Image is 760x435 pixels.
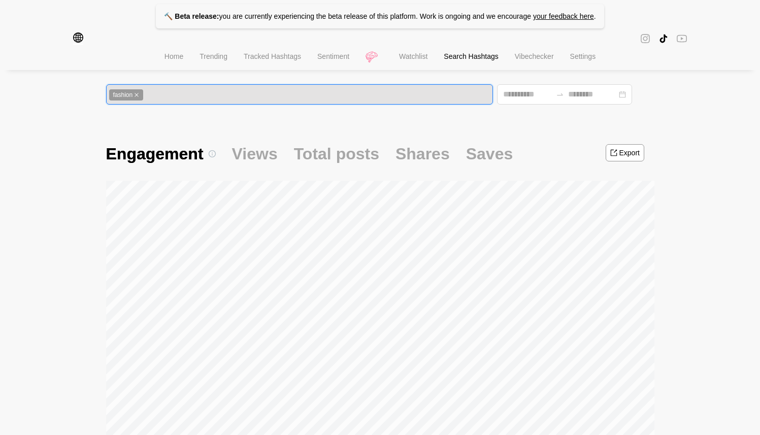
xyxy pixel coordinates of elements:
span: Settings [570,52,596,60]
span: fashion [109,89,144,101]
span: Total posts [294,143,379,164]
span: Home [164,52,183,60]
span: Saves [466,143,513,164]
span: Tracked Hashtags [244,52,301,60]
span: swap-right [556,90,564,98]
span: to [556,90,564,98]
span: Watchlist [399,52,427,60]
span: Sentiment [317,52,349,60]
span: Shares [395,143,450,164]
span: Engagement [106,143,216,164]
span: close [134,92,139,97]
span: Views [232,143,278,164]
span: Vibechecker [515,52,554,60]
span: global [73,32,83,45]
span: instagram [640,32,650,45]
span: export [610,149,617,157]
span: Trending [200,52,227,60]
span: Search Hashtags [444,52,498,60]
span: info-circle [209,150,216,157]
div: Export [619,149,640,157]
a: your feedback here [533,12,594,20]
span: youtube [677,32,687,44]
p: you are currently experiencing the beta release of this platform. Work is ongoing and we encourage . [156,4,604,28]
strong: 🔨 Beta release: [164,12,219,20]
